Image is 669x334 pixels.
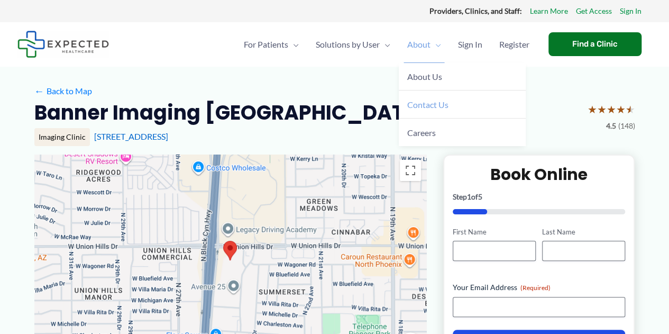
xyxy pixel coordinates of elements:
[34,83,92,99] a: ←Back to Map
[34,86,44,96] span: ←
[399,91,526,119] a: Contact Us
[453,164,626,185] h2: Book Online
[453,282,626,293] label: Your Email Address
[399,119,526,146] a: Careers
[429,6,522,15] strong: Providers, Clinics, and Staff:
[548,32,641,56] a: Find a Clinic
[399,26,450,63] a: AboutMenu Toggle
[316,26,380,63] span: Solutions by User
[453,227,536,237] label: First Name
[17,31,109,58] img: Expected Healthcare Logo - side, dark font, small
[244,26,288,63] span: For Patients
[430,26,441,63] span: Menu Toggle
[530,4,568,18] a: Learn More
[588,100,597,119] span: ★
[407,100,448,110] span: Contact Us
[450,26,491,63] a: Sign In
[467,192,471,201] span: 1
[576,4,612,18] a: Get Access
[520,284,551,292] span: (Required)
[491,26,538,63] a: Register
[407,128,436,138] span: Careers
[407,26,430,63] span: About
[616,100,626,119] span: ★
[407,71,442,82] span: About Us
[499,26,529,63] span: Register
[478,192,482,201] span: 5
[606,119,616,133] span: 4.5
[34,128,90,146] div: Imaging Clinic
[400,160,421,181] button: Toggle fullscreen view
[458,26,482,63] span: Sign In
[34,100,429,125] h2: Banner Imaging [GEOGRAPHIC_DATA]
[620,4,641,18] a: Sign In
[380,26,390,63] span: Menu Toggle
[453,193,626,201] p: Step of
[235,26,307,63] a: For PatientsMenu Toggle
[235,26,538,63] nav: Primary Site Navigation
[399,63,526,91] a: About Us
[597,100,607,119] span: ★
[288,26,299,63] span: Menu Toggle
[307,26,399,63] a: Solutions by UserMenu Toggle
[542,227,625,237] label: Last Name
[607,100,616,119] span: ★
[94,131,168,141] a: [STREET_ADDRESS]
[626,100,635,119] span: ★
[618,119,635,133] span: (148)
